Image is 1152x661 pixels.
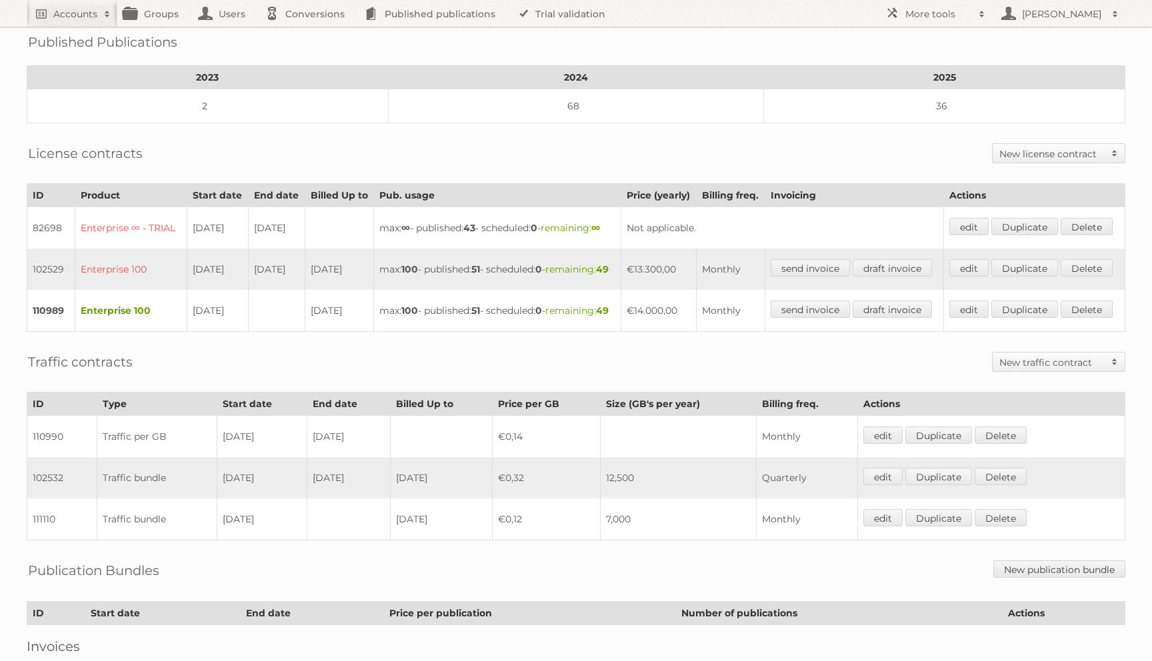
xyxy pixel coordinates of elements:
[75,290,187,332] td: Enterprise 100
[975,509,1027,526] a: Delete
[97,416,217,458] td: Traffic per GB
[217,416,307,458] td: [DATE]
[600,392,757,416] th: Size (GB's per year)
[401,305,418,317] strong: 100
[764,89,1125,123] td: 36
[374,184,621,207] th: Pub. usage
[697,249,765,290] td: Monthly
[401,222,410,234] strong: ∞
[999,147,1105,161] h2: New license contract
[27,184,75,207] th: ID
[307,457,391,498] td: [DATE]
[27,207,75,249] td: 82698
[949,301,989,318] a: edit
[905,7,972,21] h2: More tools
[863,509,903,526] a: edit
[97,498,217,540] td: Traffic bundle
[991,259,1058,277] a: Duplicate
[471,305,480,317] strong: 51
[863,468,903,485] a: edit
[949,259,989,277] a: edit
[993,144,1125,163] a: New license contract
[621,290,697,332] td: €14.000,00
[374,207,621,249] td: max: - published: - scheduled: -
[993,352,1125,371] a: New traffic contract
[391,498,493,540] td: [DATE]
[492,416,600,458] td: €0,14
[471,263,480,275] strong: 51
[1002,602,1125,625] th: Actions
[905,509,972,526] a: Duplicate
[97,457,217,498] td: Traffic bundle
[596,263,609,275] strong: 49
[401,263,418,275] strong: 100
[305,184,374,207] th: Billed Up to
[305,249,374,290] td: [DATE]
[1061,301,1113,318] a: Delete
[853,301,932,318] a: draft invoice
[249,184,305,207] th: End date
[217,457,307,498] td: [DATE]
[463,222,475,234] strong: 43
[621,184,697,207] th: Price (yearly)
[905,426,972,444] a: Duplicate
[27,457,97,498] td: 102532
[535,305,542,317] strong: 0
[374,290,621,332] td: max: - published: - scheduled: -
[374,249,621,290] td: max: - published: - scheduled: -
[1105,144,1125,163] span: Toggle
[676,602,1002,625] th: Number of publications
[697,184,765,207] th: Billing freq.
[863,426,903,444] a: edit
[97,392,217,416] th: Type
[1061,218,1113,235] a: Delete
[764,66,1125,89] th: 2025
[757,392,857,416] th: Billing freq.
[27,249,75,290] td: 102529
[975,426,1027,444] a: Delete
[391,457,493,498] td: [DATE]
[28,560,159,580] h2: Publication Bundles
[187,249,249,290] td: [DATE]
[27,66,389,89] th: 2023
[249,207,305,249] td: [DATE]
[765,184,944,207] th: Invoicing
[305,290,374,332] td: [DATE]
[545,263,609,275] span: remaining:
[249,249,305,290] td: [DATE]
[857,392,1125,416] th: Actions
[217,392,307,416] th: Start date
[991,301,1058,318] a: Duplicate
[949,218,989,235] a: edit
[999,356,1105,369] h2: New traffic contract
[187,290,249,332] td: [DATE]
[388,89,763,123] td: 68
[621,249,697,290] td: €13.300,00
[28,32,177,52] h2: Published Publications
[757,416,857,458] td: Monthly
[307,392,391,416] th: End date
[187,184,249,207] th: Start date
[27,89,389,123] td: 2
[600,457,757,498] td: 12,500
[388,66,763,89] th: 2024
[944,184,1125,207] th: Actions
[993,560,1125,578] a: New publication bundle
[541,222,600,234] span: remaining:
[600,498,757,540] td: 7,000
[1019,7,1105,21] h2: [PERSON_NAME]
[27,638,1125,654] h2: Invoices
[596,305,609,317] strong: 49
[85,602,241,625] th: Start date
[27,290,75,332] td: 110989
[27,602,85,625] th: ID
[853,259,932,277] a: draft invoice
[28,143,143,163] h2: License contracts
[975,468,1027,485] a: Delete
[757,457,857,498] td: Quarterly
[384,602,676,625] th: Price per publication
[492,498,600,540] td: €0,12
[75,207,187,249] td: Enterprise ∞ - TRIAL
[697,290,765,332] td: Monthly
[531,222,537,234] strong: 0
